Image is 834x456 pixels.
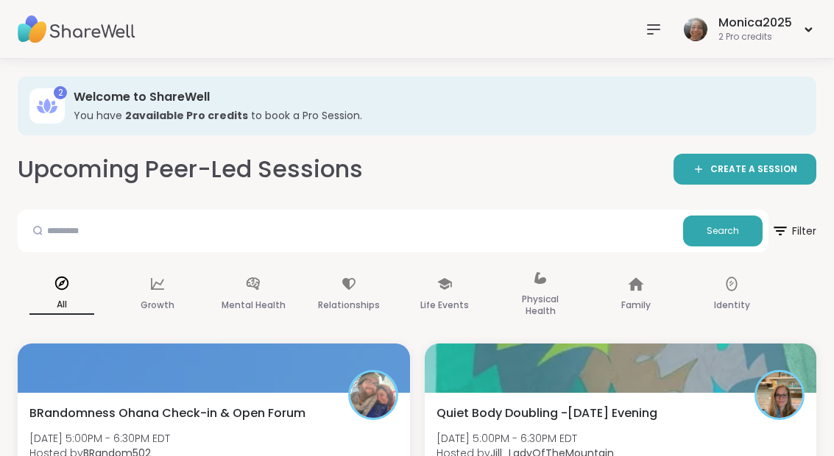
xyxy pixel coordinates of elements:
[710,163,797,176] span: CREATE A SESSION
[74,108,796,123] h3: You have to book a Pro Session.
[437,431,614,446] span: [DATE] 5:00PM - 6:30PM EDT
[420,296,469,314] p: Life Events
[707,224,739,238] span: Search
[718,31,792,43] div: 2 Pro credits
[621,296,651,314] p: Family
[771,213,816,249] span: Filter
[714,296,750,314] p: Identity
[29,405,305,422] span: BRandomness Ohana Check-in & Open Forum
[141,296,174,314] p: Growth
[437,405,657,422] span: Quiet Body Doubling -[DATE] Evening
[18,4,135,55] img: ShareWell Nav Logo
[757,372,802,418] img: Jill_LadyOfTheMountain
[508,291,573,320] p: Physical Health
[18,153,363,186] h2: Upcoming Peer-Led Sessions
[125,108,248,123] b: 2 available Pro credit s
[54,86,67,99] div: 2
[350,372,396,418] img: BRandom502
[684,18,707,41] img: Monica2025
[74,89,796,105] h3: Welcome to ShareWell
[318,296,380,314] p: Relationships
[29,296,94,315] p: All
[222,296,286,314] p: Mental Health
[683,215,763,246] button: Search
[674,154,816,185] a: CREATE A SESSION
[718,15,792,31] div: Monica2025
[771,210,816,252] button: Filter
[29,431,170,446] span: [DATE] 5:00PM - 6:30PM EDT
